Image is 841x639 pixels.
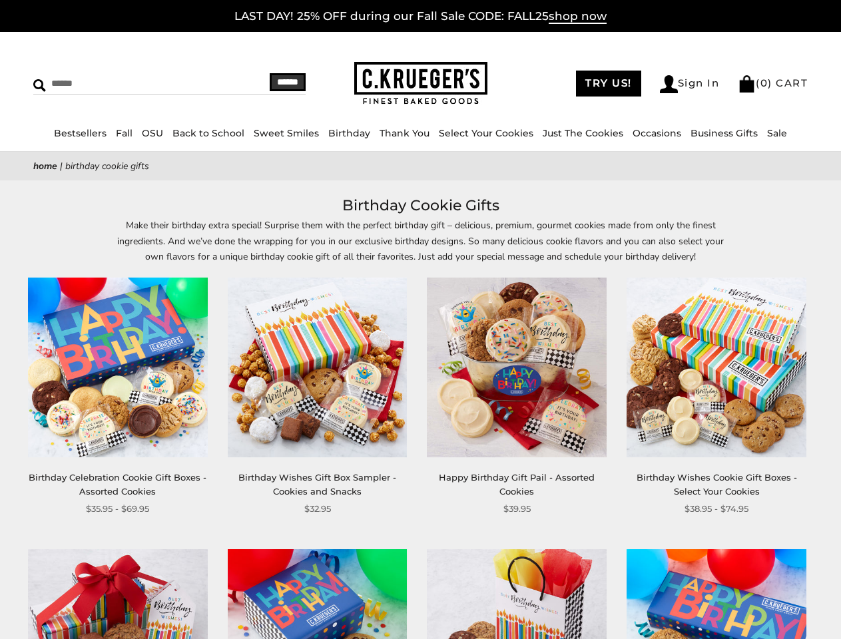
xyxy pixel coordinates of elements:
[33,160,57,172] a: Home
[33,158,808,174] nav: breadcrumbs
[549,9,607,24] span: shop now
[691,127,758,139] a: Business Gifts
[328,127,370,139] a: Birthday
[254,127,319,139] a: Sweet Smiles
[627,278,806,457] img: Birthday Wishes Cookie Gift Boxes - Select Your Cookies
[29,472,206,497] a: Birthday Celebration Cookie Gift Boxes - Assorted Cookies
[660,75,720,93] a: Sign In
[172,127,244,139] a: Back to School
[33,79,46,92] img: Search
[234,9,607,24] a: LAST DAY! 25% OFF during our Fall Sale CODE: FALL25shop now
[238,472,396,497] a: Birthday Wishes Gift Box Sampler - Cookies and Snacks
[439,127,533,139] a: Select Your Cookies
[427,278,607,457] img: Happy Birthday Gift Pail - Assorted Cookies
[685,502,748,516] span: $38.95 - $74.95
[228,278,408,457] img: Birthday Wishes Gift Box Sampler - Cookies and Snacks
[767,127,787,139] a: Sale
[738,75,756,93] img: Bag
[760,77,768,89] span: 0
[33,73,210,94] input: Search
[11,588,138,628] iframe: Sign Up via Text for Offers
[380,127,429,139] a: Thank You
[660,75,678,93] img: Account
[304,502,331,516] span: $32.95
[53,194,788,218] h1: Birthday Cookie Gifts
[354,62,487,105] img: C.KRUEGER'S
[439,472,595,497] a: Happy Birthday Gift Pail - Assorted Cookies
[543,127,623,139] a: Just The Cookies
[633,127,681,139] a: Occasions
[115,218,727,264] p: Make their birthday extra special! Surprise them with the perfect birthday gift – delicious, prem...
[65,160,149,172] span: Birthday Cookie Gifts
[116,127,133,139] a: Fall
[54,127,107,139] a: Bestsellers
[576,71,641,97] a: TRY US!
[142,127,163,139] a: OSU
[637,472,797,497] a: Birthday Wishes Cookie Gift Boxes - Select Your Cookies
[28,278,208,457] img: Birthday Celebration Cookie Gift Boxes - Assorted Cookies
[86,502,149,516] span: $35.95 - $69.95
[738,77,808,89] a: (0) CART
[503,502,531,516] span: $39.95
[60,160,63,172] span: |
